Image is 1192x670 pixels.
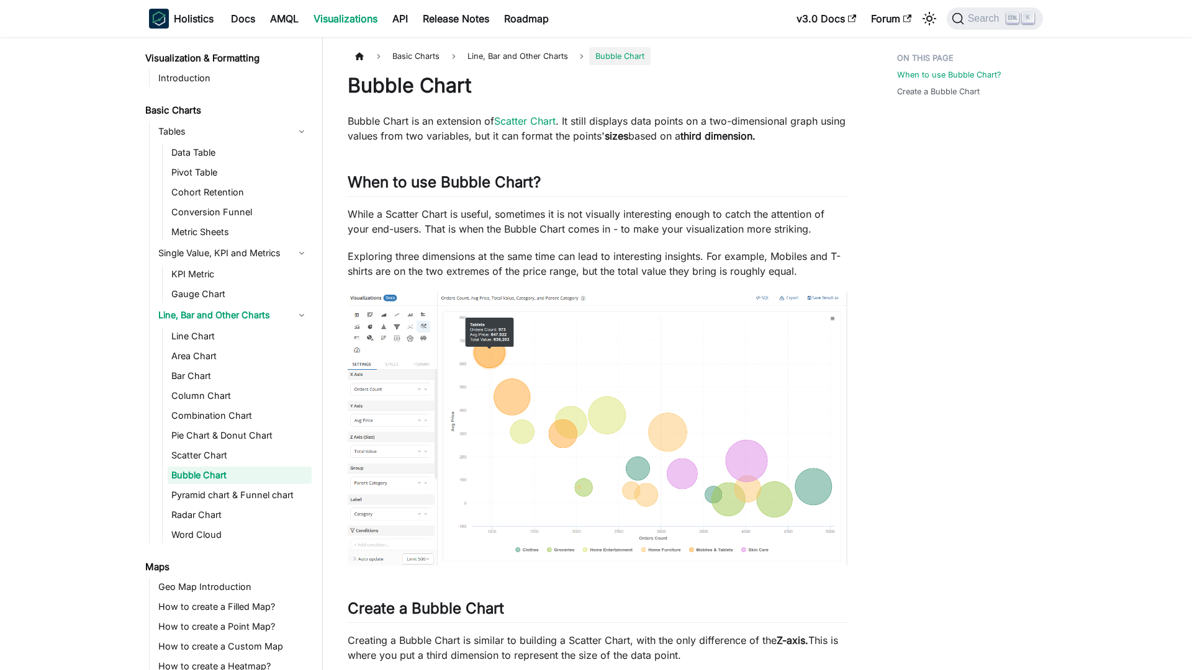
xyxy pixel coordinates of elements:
a: Release Notes [415,9,497,29]
a: When to use Bubble Chart? [897,69,1001,81]
a: Pie Chart & Donut Chart [168,427,312,444]
a: Bubble Chart [168,467,312,484]
strong: Z-axis. [777,634,808,646]
a: Pivot Table [168,164,312,181]
img: Holistics [149,9,169,29]
a: Forum [864,9,919,29]
a: Single Value, KPI and Metrics [155,243,312,263]
a: Area Chart [168,347,312,365]
a: Home page [348,47,371,65]
a: Introduction [155,69,312,87]
h2: Create a Bubble Chart [348,599,847,623]
a: AMQL [263,9,306,29]
span: Basic Charts [386,47,446,65]
a: Maps [142,558,312,576]
a: Basic Charts [142,102,312,119]
p: Bubble Chart is an extension of . It still displays data points on a two-dimensional graph using ... [348,114,847,143]
a: Roadmap [497,9,556,29]
button: Search (Ctrl+K) [947,7,1043,30]
a: Tables [155,122,312,141]
span: Line, Bar and Other Charts [461,47,574,65]
a: v3.0 Docs [789,9,864,29]
a: Column Chart [168,387,312,404]
strong: sizes [605,130,628,142]
a: Conversion Funnel [168,203,312,221]
nav: Docs sidebar [137,37,323,670]
a: How to create a Point Map? [155,618,312,635]
a: Radar Chart [168,506,312,524]
h2: When to use Bubble Chart? [348,173,847,197]
a: Combination Chart [168,407,312,424]
a: Scatter Chart [494,115,556,127]
a: Visualization & Formatting [142,50,312,67]
nav: Breadcrumbs [348,47,847,65]
a: Data Table [168,144,312,161]
a: Visualizations [306,9,385,29]
a: Docs [223,9,263,29]
a: Cohort Retention [168,184,312,201]
a: Metric Sheets [168,223,312,241]
h1: Bubble Chart [348,73,847,98]
button: Switch between dark and light mode (currently light mode) [919,9,939,29]
a: Create a Bubble Chart [897,86,980,97]
span: Search [964,13,1007,24]
a: Word Cloud [168,526,312,543]
p: While a Scatter Chart is useful, sometimes it is not visually interesting enough to catch the att... [348,207,847,236]
a: How to create a Custom Map [155,638,312,655]
a: How to create a Filled Map? [155,598,312,615]
a: Gauge Chart [168,285,312,303]
kbd: K [1022,12,1034,24]
a: Line Chart [168,328,312,345]
a: Bar Chart [168,367,312,385]
span: Bubble Chart [589,47,651,65]
a: Geo Map Introduction [155,578,312,596]
p: Exploring three dimensions at the same time can lead to interesting insights. For example, Mobile... [348,249,847,279]
a: Line, Bar and Other Charts [155,305,312,325]
b: Holistics [174,11,214,26]
p: Creating a Bubble Chart is similar to building a Scatter Chart, with the only difference of the T... [348,633,847,663]
a: KPI Metric [168,266,312,283]
strong: third dimension. [680,130,756,142]
a: API [385,9,415,29]
a: HolisticsHolistics [149,9,214,29]
a: Scatter Chart [168,447,312,464]
a: Pyramid chart & Funnel chart [168,486,312,504]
